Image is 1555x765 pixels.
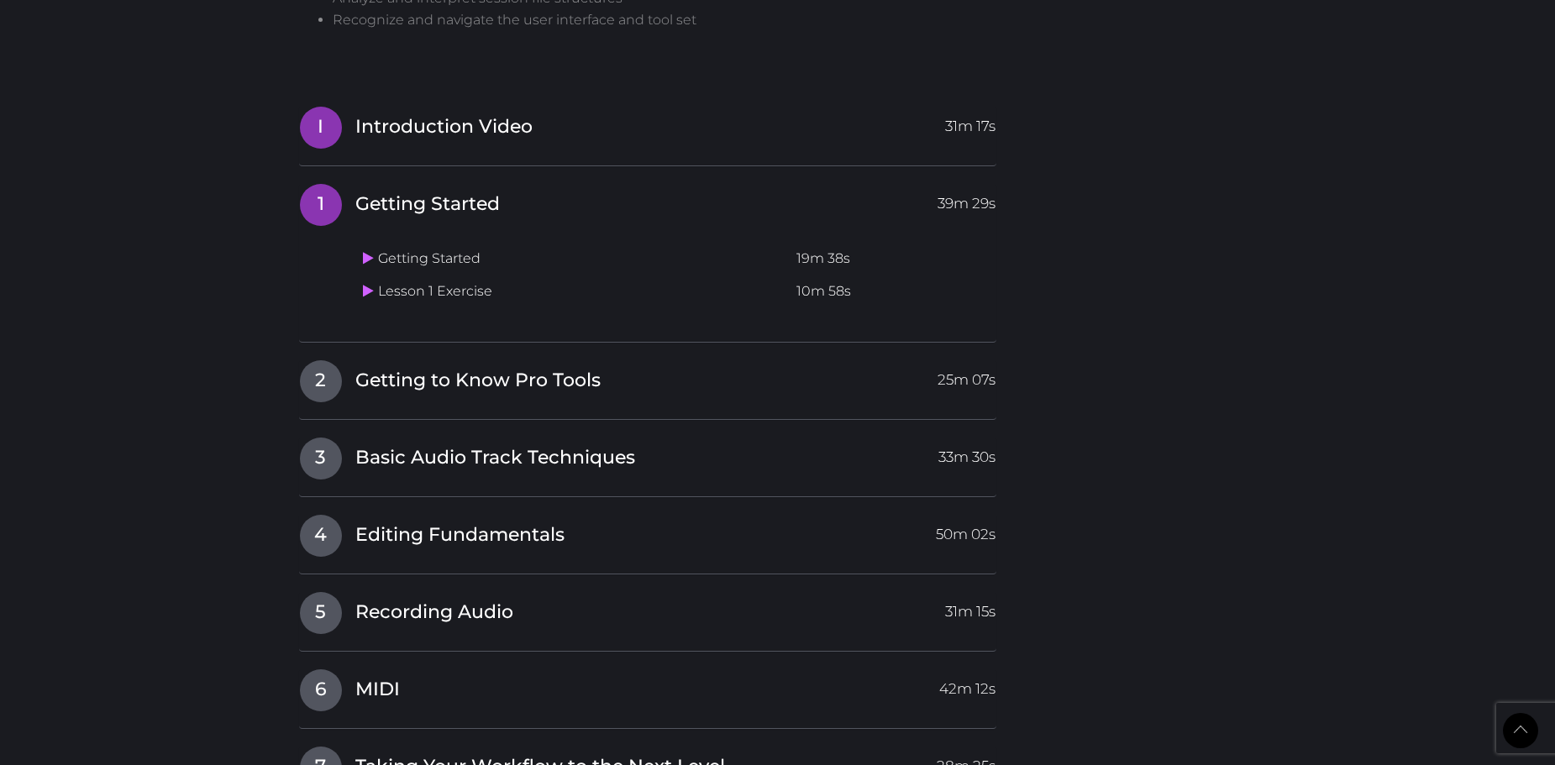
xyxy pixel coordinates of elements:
span: 5 [300,592,342,634]
a: 2Getting to Know Pro Tools25m 07s [299,359,997,395]
span: Editing Fundamentals [355,522,565,548]
a: Back to Top [1503,713,1538,748]
td: 10m 58s [790,275,996,308]
a: 4Editing Fundamentals50m 02s [299,514,997,549]
span: Basic Audio Track Techniques [355,445,635,471]
span: I [300,107,342,149]
td: 19m 38s [790,243,996,275]
span: MIDI [355,677,400,703]
td: Getting Started [356,243,790,275]
span: Getting to Know Pro Tools [355,368,601,394]
td: Lesson 1 Exercise [356,275,790,308]
a: 3Basic Audio Track Techniques33m 30s [299,437,997,472]
span: 25m 07s [938,360,996,390]
a: 1Getting Started39m 29s [299,183,997,218]
a: 5Recording Audio31m 15s [299,591,997,626]
span: 33m 30s [938,438,996,468]
span: 42m 12s [939,669,996,700]
span: Getting Started [355,191,500,217]
a: 6MIDI42m 12s [299,668,997,704]
span: 39m 29s [938,184,996,214]
span: 50m 02s [936,515,996,545]
span: Recording Audio [355,600,513,626]
span: 31m 17s [945,107,996,137]
span: 1 [300,184,342,226]
span: Introduction Video [355,114,533,140]
span: 6 [300,669,342,711]
li: Recognize and navigate the user interface and tool set [333,9,1011,31]
span: 3 [300,438,342,479]
span: 2 [300,360,342,402]
span: 31m 15s [945,592,996,622]
span: 4 [300,515,342,557]
a: IIntroduction Video31m 17s [299,106,997,141]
